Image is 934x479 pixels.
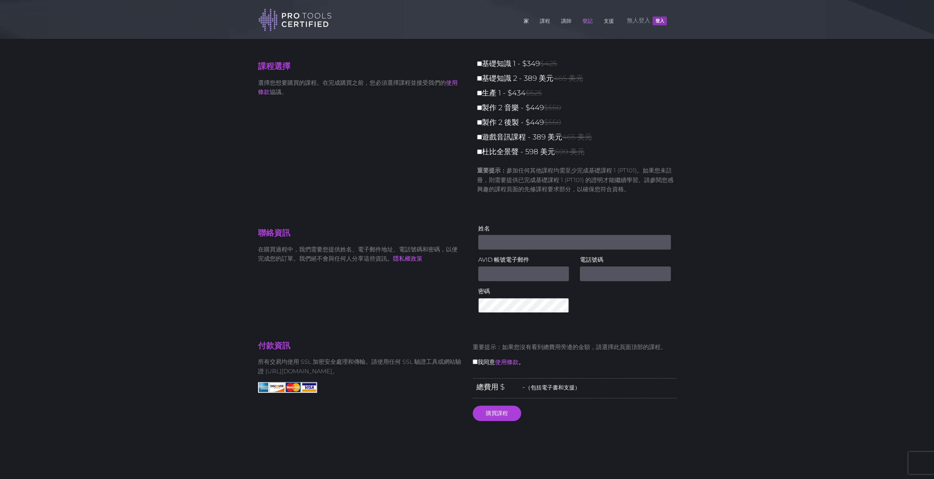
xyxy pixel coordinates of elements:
[581,14,595,25] a: 登記
[482,103,544,112] font: 製作 2 音樂 - $449
[478,288,490,295] font: 密碼
[258,228,290,238] font: 聯絡資訊
[476,382,505,391] font: 總費用 $
[486,410,508,417] font: 購買課程
[477,135,482,139] input: 遊戲音訊課程 - 389 美元465 美元
[482,133,562,141] font: 遊戲音訊課程 - 389 美元
[482,118,544,127] font: 製作 2 後製 - $449
[580,256,603,263] font: 電話號碼
[544,103,561,112] font: $550
[473,406,521,421] button: 購買課程
[477,167,673,193] font: 參加任何其他課程均需至少完成基礎課程 1 (PT101)。如果您未註冊，則需要提供已完成基礎課程 1 (PT101) 的證明才能繼續學習。請參閱您感興趣的課程頁面的先修課程要求部分，以確保您符合資格。
[604,18,614,24] font: 支援
[478,225,490,232] font: 姓名
[258,246,458,262] font: 在購買過程中，我們需要您提供姓名、電子郵件地址、電話號碼和密碼，以便完成您的訂單。我們絕不會與任何人分享這些資訊。
[477,120,482,125] input: 製作 2 後製 - $449$550
[522,14,531,25] a: 家
[482,74,553,83] font: 基礎知識 2 - 389 美元
[477,76,482,81] input: 基礎知識 2 - 389 美元465 美元
[519,359,524,366] font: 。
[258,8,332,32] img: Pro Tools 認證標誌
[562,133,592,141] font: 465 美元
[538,14,552,25] a: 課程
[258,358,461,375] font: 所有交易均使用 SSL 加密安全處理和傳輸。請使用任何 SSL 驗證工具或網站驗證 [URL][DOMAIN_NAME]。
[526,88,542,97] font: $525
[482,147,555,156] font: 杜比全景聲 - 598 美元
[477,61,482,66] input: 基礎知識 1 - $349$425
[553,74,583,83] font: 465 美元
[478,256,529,263] font: AVID 帳號電子郵件
[477,167,506,174] font: 重要提示：
[477,105,482,110] input: 製作 2 音樂 - $449$550
[655,18,664,23] font: 登入
[258,79,446,86] font: 選擇您想要購買的課程。在完成購買之前，您必須選擇課程並接受我們的
[477,359,495,366] font: 我同意
[482,59,540,68] font: 基礎知識 1 - $349
[544,118,561,127] font: $550
[258,341,290,351] font: 付款資訊
[482,88,526,97] font: 生產 1 - $434
[559,14,573,25] a: 講師
[522,382,525,391] font: -
[653,17,666,25] button: 登入
[540,18,550,24] font: 課程
[627,17,650,24] font: 無人登入
[477,149,482,154] input: 杜比全景聲 - 598 美元699 美元
[393,255,422,262] a: 隱私權政策
[524,18,529,24] font: 家
[602,14,616,25] a: 支援
[561,18,571,24] font: 講師
[270,88,287,95] font: 協議。
[540,59,557,68] font: $425
[477,91,482,95] input: 生產 1 - $434$525
[582,18,593,24] font: 登記
[495,359,519,366] a: 使用條款
[258,382,317,393] img: 美國運通卡、Discover卡、萬事達卡、Visa卡
[473,344,666,351] font: 重要提示：如果您沒有看到總費用旁邊的金額，請選擇此頁面頂部的課程。
[258,61,290,71] font: 課程選擇
[555,147,585,156] font: 699 美元
[525,384,580,391] font: （包括電子書和支援）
